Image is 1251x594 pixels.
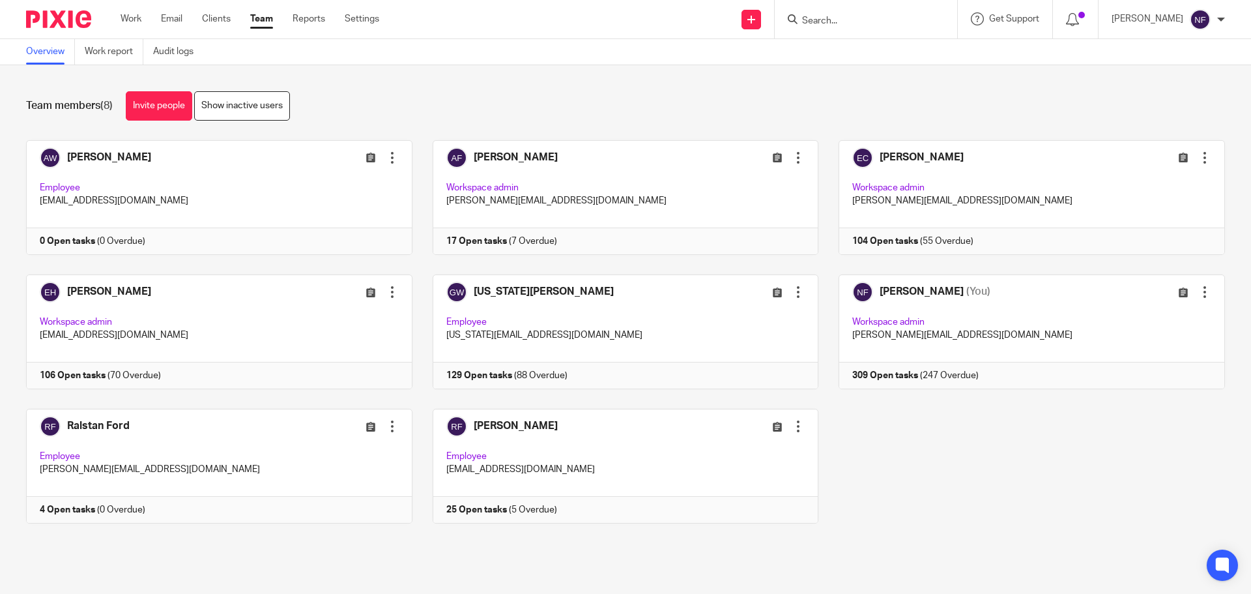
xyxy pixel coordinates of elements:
img: Pixie [26,10,91,28]
input: Search [801,16,918,27]
span: Get Support [989,14,1039,23]
a: Work [121,12,141,25]
a: Overview [26,39,75,65]
h1: Team members [26,99,113,113]
p: [PERSON_NAME] [1112,12,1183,25]
a: Work report [85,39,143,65]
a: Invite people [126,91,192,121]
a: Settings [345,12,379,25]
a: Reports [293,12,325,25]
a: Email [161,12,182,25]
a: Show inactive users [194,91,290,121]
a: Audit logs [153,39,203,65]
a: Clients [202,12,231,25]
span: (8) [100,100,113,111]
a: Team [250,12,273,25]
img: svg%3E [1190,9,1211,30]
